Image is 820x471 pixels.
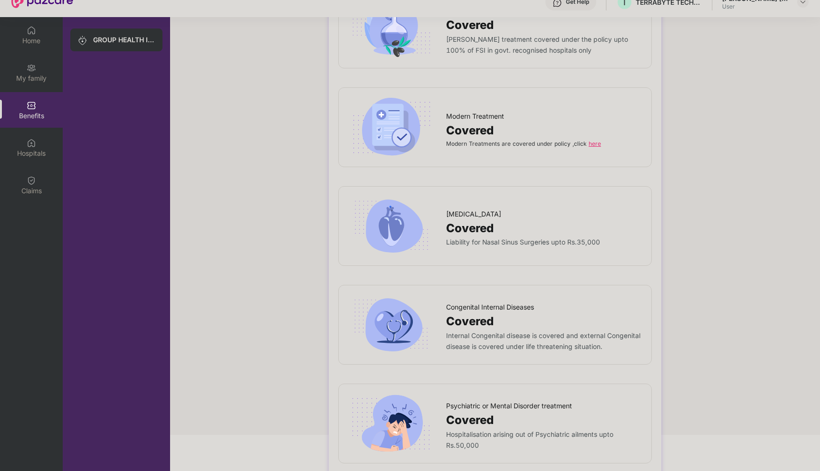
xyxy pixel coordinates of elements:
[446,332,640,350] span: Internal Congenital disease is covered and external Congenital disease is covered under life thre...
[446,411,494,429] span: Covered
[446,140,467,147] span: Modern
[348,97,434,157] img: icon
[348,394,434,453] img: icon
[348,196,434,256] img: icon
[446,219,494,237] span: Covered
[27,138,36,148] img: svg+xml;base64,PHN2ZyBpZD0iSG9zcGl0YWxzIiB4bWxucz0iaHR0cDovL3d3dy53My5vcmcvMjAwMC9zdmciIHdpZHRoPS...
[554,140,571,147] span: policy
[572,140,587,147] span: ,click
[446,36,628,54] span: [PERSON_NAME] treatment covered under the policy upto 100% of FSI in govt. recognised hospitals only
[27,101,36,110] img: svg+xml;base64,PHN2ZyBpZD0iQmVuZWZpdHMiIHhtbG5zPSJodHRwOi8vd3d3LnczLm9yZy8yMDAwL3N2ZyIgd2lkdGg9Ij...
[502,140,511,147] span: are
[722,3,789,10] div: User
[78,36,87,45] img: svg+xml;base64,PHN2ZyB3aWR0aD0iMjAiIGhlaWdodD0iMjAiIHZpZXdCb3g9IjAgMCAyMCAyMCIgZmlsbD0ibm9uZSIgeG...
[446,122,494,140] span: Covered
[446,16,494,34] span: Covered
[446,238,600,246] span: Liability for Nasal Sinus Surgeries upto Rs.35,000
[446,111,504,122] span: Modern Treatment
[537,140,553,147] span: under
[446,401,572,411] span: Psychiatric or Mental Disorder treatment
[446,431,613,449] span: Hospitalisation arising out of Psychiatric ailments upto Rs.50,000
[589,140,601,147] a: here
[348,295,434,355] img: icon
[27,176,36,185] img: svg+xml;base64,PHN2ZyBpZD0iQ2xhaW0iIHhtbG5zPSJodHRwOi8vd3d3LnczLm9yZy8yMDAwL3N2ZyIgd2lkdGg9IjIwIi...
[446,312,494,330] span: Covered
[513,140,535,147] span: covered
[469,140,500,147] span: Treatments
[446,302,534,312] span: Congenital Internal Diseases
[93,35,155,45] div: GROUP HEALTH INSURANCE
[27,63,36,73] img: svg+xml;base64,PHN2ZyB3aWR0aD0iMjAiIGhlaWdodD0iMjAiIHZpZXdCb3g9IjAgMCAyMCAyMCIgZmlsbD0ibm9uZSIgeG...
[446,209,501,219] span: [MEDICAL_DATA]
[27,26,36,35] img: svg+xml;base64,PHN2ZyBpZD0iSG9tZSIgeG1sbnM9Imh0dHA6Ly93d3cudzMub3JnLzIwMDAvc3ZnIiB3aWR0aD0iMjAiIG...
